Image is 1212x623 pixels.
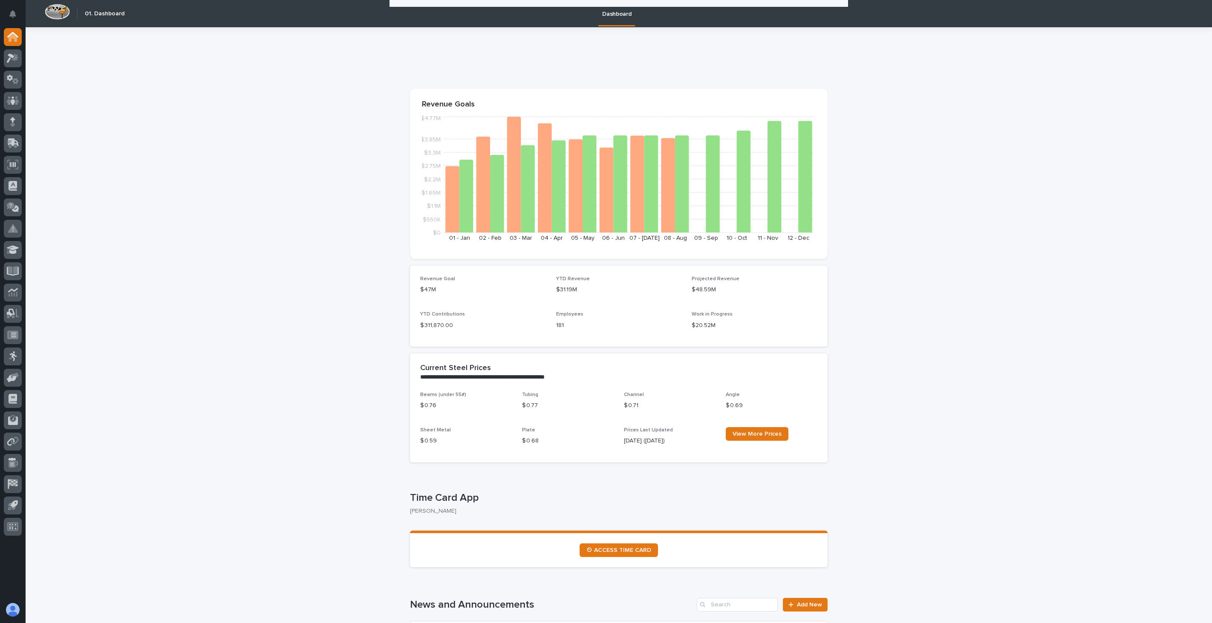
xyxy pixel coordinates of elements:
[556,321,682,330] p: 181
[624,428,673,433] span: Prices Last Updated
[571,235,594,241] text: 05 - May
[420,285,546,294] p: $47M
[624,436,716,445] p: [DATE] ([DATE])
[424,176,441,182] tspan: $2.2M
[421,163,441,169] tspan: $2.75M
[783,598,828,612] a: Add New
[624,392,644,397] span: Channel
[410,508,821,515] p: [PERSON_NAME]
[421,136,441,142] tspan: $3.85M
[586,547,651,553] span: ⏲ ACCESS TIME CARD
[410,599,693,611] h1: News and Announcements
[726,401,817,410] p: $ 0.69
[422,100,816,109] p: Revenue Goals
[4,601,22,619] button: users-avatar
[420,401,512,410] p: $ 0.76
[692,312,733,317] span: Work in Progress
[45,4,70,20] img: Workspace Logo
[664,235,687,241] text: 08 - Aug
[556,276,590,281] span: YTD Revenue
[797,602,822,608] span: Add New
[420,321,546,330] p: $ 311,870.00
[421,115,441,121] tspan: $4.77M
[541,235,563,241] text: 04 - Apr
[424,150,441,156] tspan: $3.3M
[692,285,817,294] p: $48.59M
[420,392,466,397] span: Beams (under 55#)
[510,235,532,241] text: 03 - Mar
[602,235,625,241] text: 06 - Jun
[420,436,512,445] p: $ 0.59
[420,276,455,281] span: Revenue Goal
[449,235,470,241] text: 01 - Jan
[420,312,465,317] span: YTD Contributions
[522,401,614,410] p: $ 0.77
[423,216,441,222] tspan: $550K
[788,235,809,241] text: 12 - Dec
[433,230,441,236] tspan: $0
[479,235,502,241] text: 02 - Feb
[692,321,817,330] p: $20.52M
[427,203,441,209] tspan: $1.1M
[726,392,740,397] span: Angle
[556,312,583,317] span: Employees
[421,190,441,196] tspan: $1.65M
[758,235,778,241] text: 11 - Nov
[733,431,782,437] span: View More Prices
[694,235,718,241] text: 09 - Sep
[580,543,658,557] a: ⏲ ACCESS TIME CARD
[85,10,124,17] h2: 01. Dashboard
[727,235,747,241] text: 10 - Oct
[522,392,538,397] span: Tubing
[420,364,491,373] h2: Current Steel Prices
[726,427,788,441] a: View More Prices
[522,436,614,445] p: $ 0.68
[11,10,22,24] div: Notifications
[420,428,451,433] span: Sheet Metal
[624,401,716,410] p: $ 0.71
[697,598,778,612] input: Search
[410,492,824,504] p: Time Card App
[556,285,682,294] p: $31.19M
[4,5,22,23] button: Notifications
[692,276,739,281] span: Projected Revenue
[522,428,535,433] span: Plate
[629,235,660,241] text: 07 - [DATE]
